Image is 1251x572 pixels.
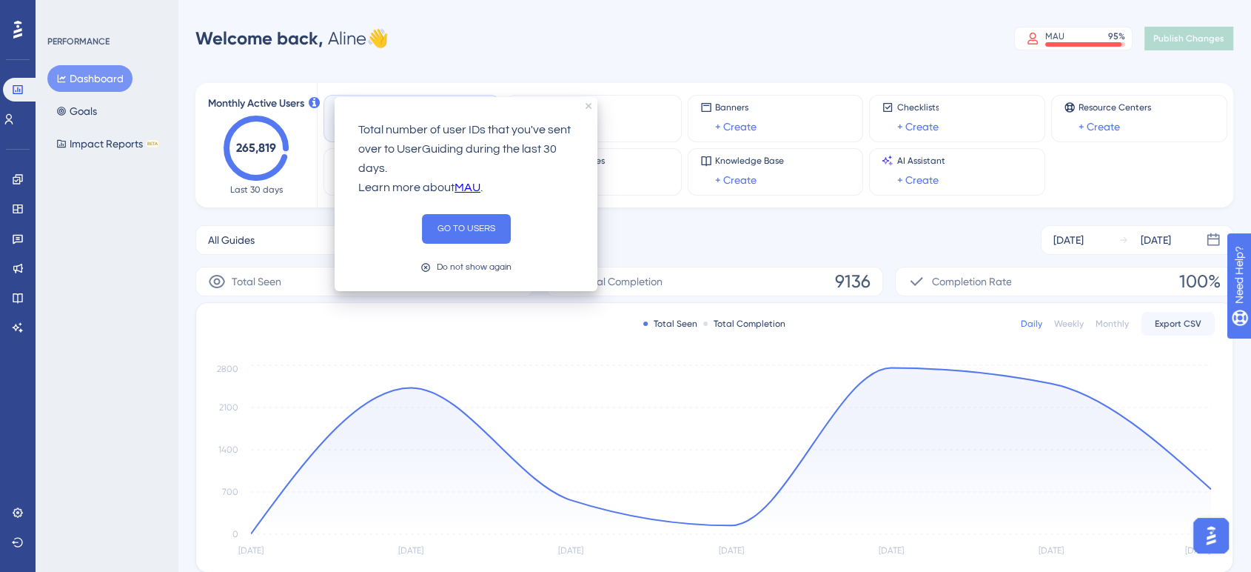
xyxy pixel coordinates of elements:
[1096,318,1129,330] div: Monthly
[195,27,323,49] span: Welcome back,
[1153,33,1224,44] span: Publish Changes
[35,4,93,21] span: Need Help?
[208,95,304,113] span: Monthly Active Users
[896,102,939,113] span: Checklists
[358,121,574,179] p: Total number of user IDs that you've sent over to UserGuiding during the last 30 days.
[230,184,283,196] span: Last 30 days
[582,273,663,290] span: Total Completion
[896,155,945,167] span: AI Assistant
[232,529,238,539] tspan: 0
[422,214,511,244] button: GO TO USERS
[218,445,238,455] tspan: 1400
[219,402,238,413] tspan: 2100
[217,364,238,374] tspan: 2800
[1039,545,1064,556] tspan: [DATE]
[398,545,423,556] tspan: [DATE]
[47,65,133,92] button: Dashboard
[719,545,744,556] tspan: [DATE]
[232,273,281,290] span: Total Seen
[1185,545,1210,556] tspan: [DATE]
[715,102,757,113] span: Banners
[437,260,512,274] div: Do not show again
[47,98,106,124] button: Goals
[195,27,389,50] div: Aline 👋
[643,318,697,330] div: Total Seen
[1054,318,1084,330] div: Weekly
[1141,312,1215,336] button: Export CSV
[1079,102,1151,113] span: Resource Centers
[47,130,168,157] button: Impact ReportsBETA
[238,545,264,556] tspan: [DATE]
[931,273,1011,290] span: Completion Rate
[558,545,583,556] tspan: [DATE]
[1108,30,1125,42] div: 95 %
[715,171,757,189] a: + Create
[1141,231,1171,249] div: [DATE]
[47,36,110,47] div: PERFORMANCE
[1079,118,1120,136] a: + Create
[896,171,938,189] a: + Create
[1021,318,1042,330] div: Daily
[896,118,938,136] a: + Create
[703,318,785,330] div: Total Completion
[455,179,480,198] a: MAU
[879,545,904,556] tspan: [DATE]
[146,140,159,147] div: BETA
[195,225,459,255] button: All Guides
[1179,270,1221,293] span: 100%
[1053,231,1084,249] div: [DATE]
[358,179,574,198] p: Learn more about .
[1144,27,1233,50] button: Publish Changes
[236,141,276,155] text: 265,819
[1189,513,1233,558] iframe: UserGuiding AI Assistant Launcher
[1045,30,1064,42] div: MAU
[1155,318,1201,330] span: Export CSV
[208,231,255,249] span: All Guides
[715,155,784,167] span: Knowledge Base
[586,103,591,109] div: close tooltip
[835,270,871,293] span: 9136
[715,118,757,136] a: + Create
[222,487,238,497] tspan: 700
